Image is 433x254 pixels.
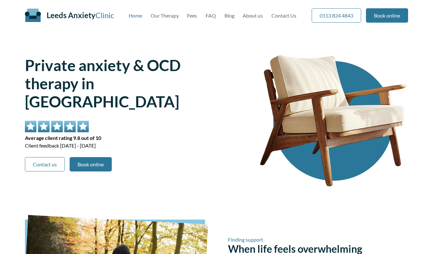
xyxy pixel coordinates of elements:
a: Our Therapy [151,12,179,18]
a: Contact us [25,157,65,171]
a: About us [243,12,263,18]
span: Finding support [228,236,408,243]
a: 0113 824 4843 [312,8,361,23]
a: Blog [224,12,234,18]
img: 5 star rating [25,121,89,132]
div: Client feedback [DATE] - [DATE] [25,121,235,149]
a: Home [129,12,142,18]
a: Book online [70,157,112,171]
a: Contact Us [271,12,296,18]
h1: Private anxiety & OCD therapy in [GEOGRAPHIC_DATA] [25,56,235,111]
a: Fees [187,12,197,18]
a: FAQ [206,12,216,18]
a: Leeds AnxietyClinic [47,11,114,20]
span: Leeds Anxiety [47,11,95,20]
a: Book online [366,8,408,23]
span: Average client rating 9.8 out of 10 [25,134,235,142]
